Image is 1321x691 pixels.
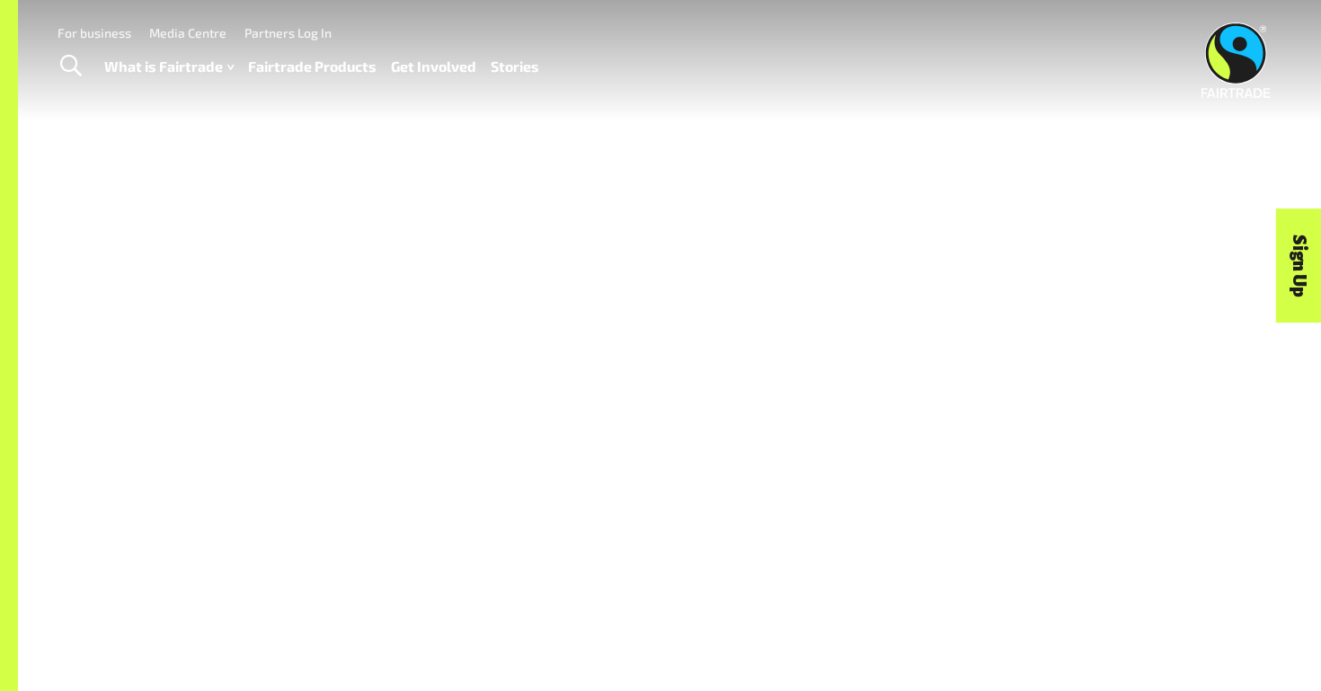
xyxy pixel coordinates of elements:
[391,54,476,80] a: Get Involved
[248,54,377,80] a: Fairtrade Products
[1201,22,1271,98] img: Fairtrade Australia New Zealand logo
[104,54,234,80] a: What is Fairtrade
[49,44,93,89] a: Toggle Search
[149,25,226,40] a: Media Centre
[244,25,332,40] a: Partners Log In
[491,54,539,80] a: Stories
[58,25,131,40] a: For business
